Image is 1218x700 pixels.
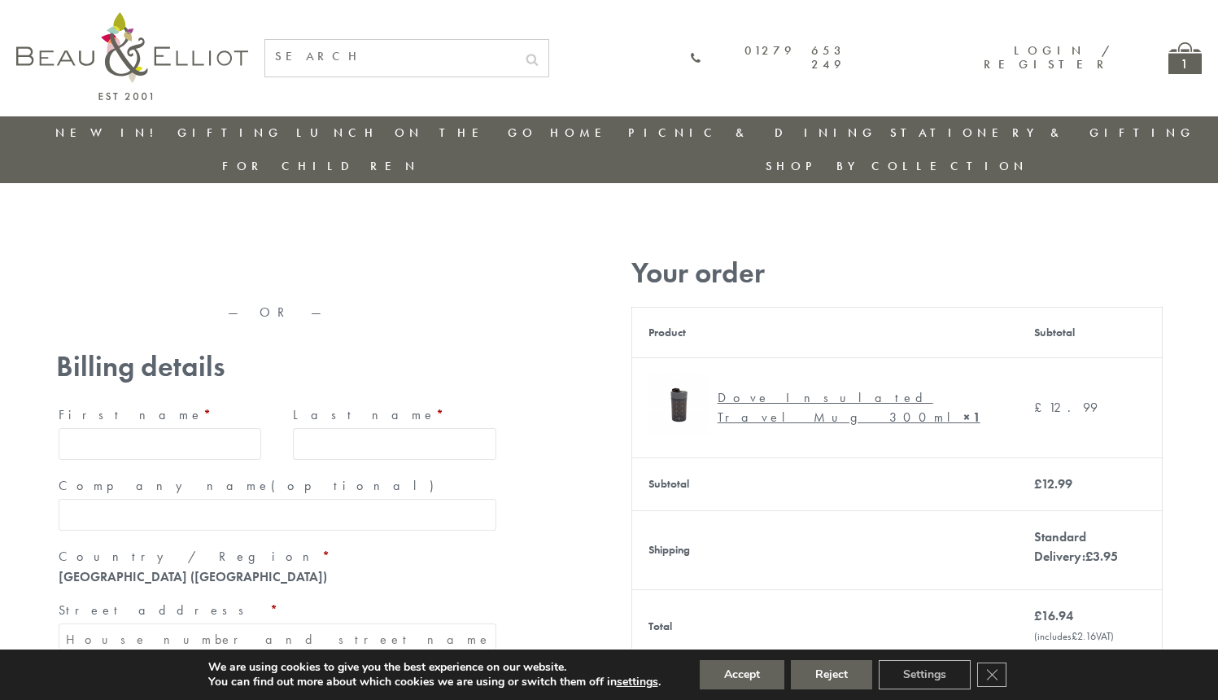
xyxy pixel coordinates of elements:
th: Shipping [631,510,1018,589]
a: For Children [222,158,420,174]
label: Company name [59,473,496,499]
strong: × 1 [963,409,980,426]
strong: [GEOGRAPHIC_DATA] ([GEOGRAPHIC_DATA]) [59,568,327,585]
a: 01279 653 249 [690,44,846,72]
span: £ [1034,399,1049,416]
bdi: 16.94 [1034,607,1073,624]
th: Subtotal [1018,307,1162,357]
iframe: Secure express checkout frame [53,250,277,289]
label: Street address [59,597,496,623]
a: Stationery & Gifting [890,125,1195,141]
span: £ [1072,629,1077,643]
a: Gifting [177,125,283,141]
label: Standard Delivery: [1034,528,1118,565]
button: Settings [879,660,971,689]
button: Reject [791,660,872,689]
label: Last name [293,402,496,428]
input: SEARCH [265,40,516,73]
a: Login / Register [984,42,1111,72]
button: settings [617,675,658,689]
input: House number and street name [59,623,496,655]
bdi: 12.99 [1034,475,1072,492]
span: (optional) [271,477,443,494]
button: Close GDPR Cookie Banner [977,663,1006,687]
label: Country / Region [59,544,496,570]
p: We are using cookies to give you the best experience on our website. [208,660,661,675]
th: Total [631,589,1018,663]
span: 2.16 [1072,629,1096,643]
bdi: 12.99 [1034,399,1098,416]
span: £ [1034,475,1041,492]
a: 1 [1168,42,1202,74]
button: Accept [700,660,784,689]
p: You can find out more about which cookies we are using or switch them off in . [208,675,661,689]
img: logo [16,12,248,100]
a: Shop by collection [766,158,1028,174]
h3: Billing details [56,350,499,383]
iframe: Secure express checkout frame [278,250,502,289]
img: Dove Grande Travel Mug 450ml [648,374,709,435]
small: (includes VAT) [1034,629,1114,643]
a: Home [550,125,615,141]
h3: Your order [631,256,1163,290]
span: £ [1034,607,1041,624]
label: First name [59,402,262,428]
a: New in! [55,125,164,141]
a: Dove Grande Travel Mug 450ml Dove Insulated Travel Mug 300ml× 1 [648,374,1002,441]
p: — OR — [56,305,499,320]
bdi: 3.95 [1085,548,1118,565]
div: Dove Insulated Travel Mug 300ml [718,388,990,427]
th: Subtotal [631,457,1018,510]
span: £ [1085,548,1093,565]
a: Lunch On The Go [296,125,537,141]
th: Product [631,307,1018,357]
a: Picnic & Dining [628,125,877,141]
